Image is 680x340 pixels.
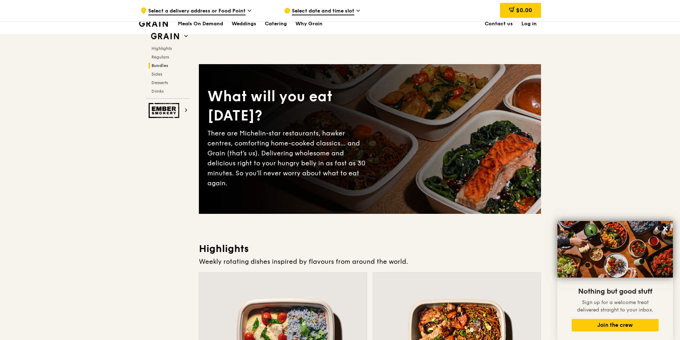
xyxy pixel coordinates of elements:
img: Grain web logo [149,30,181,43]
span: $0.00 [516,7,532,14]
span: Highlights [151,46,172,51]
span: Regulars [151,55,169,60]
div: Catering [265,13,287,35]
span: Sides [151,72,162,77]
div: There are Michelin-star restaurants, hawker centres, comforting home-cooked classics… and Grain (... [207,128,370,188]
span: Bundles [151,63,168,68]
div: Weddings [232,13,256,35]
button: Join the crew [572,319,659,331]
img: Ember Smokery web logo [149,103,181,118]
a: Log in [517,13,541,35]
h3: Highlights [199,242,541,255]
button: Close [660,223,671,234]
span: Select a delivery address or Food Point [148,7,246,15]
h1: Meals On Demand [178,20,223,27]
img: DSC07876-Edit02-Large.jpeg [557,221,673,278]
a: Contact us [480,13,517,35]
span: Nothing but good stuff [578,287,652,296]
a: Why Grain [291,13,327,35]
span: Sign up for a welcome treat delivered straight to your inbox. [577,299,653,313]
span: Drinks [151,89,164,94]
div: Weekly rotating dishes inspired by flavours from around the world. [199,257,541,267]
span: Desserts [151,80,168,85]
div: Why Grain [295,13,323,35]
span: Select date and time slot [292,7,354,15]
a: Weddings [227,13,261,35]
a: Catering [261,13,291,35]
div: What will you eat [DATE]? [207,87,370,125]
